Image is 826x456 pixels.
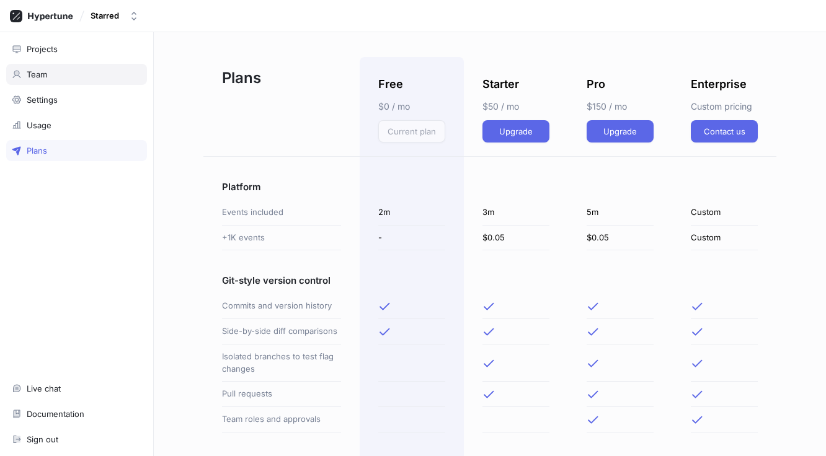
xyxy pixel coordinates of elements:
[499,128,533,135] span: Upgrade
[691,100,758,113] p: Custom pricing
[203,57,360,157] div: Plans
[222,382,341,407] div: Pull requests
[222,157,341,200] div: Platform
[691,200,758,226] div: Custom
[27,434,58,444] div: Sign out
[482,76,519,92] p: Starter
[482,226,549,251] div: $0.05
[222,250,341,294] div: Git-style version control
[27,409,84,419] div: Documentation
[482,200,549,226] div: 3m
[378,100,445,113] p: $0 / mo
[27,44,58,54] div: Projects
[6,89,147,110] a: Settings
[587,200,654,226] div: 5m
[691,226,758,251] div: Custom
[587,120,654,142] button: Upgrade
[691,76,747,92] p: Enterprise
[378,120,445,142] button: Current plan
[587,100,654,113] p: $150 / mo
[6,140,147,161] a: Plans
[222,344,341,382] div: Isolated branches to test flag changes
[603,128,637,135] span: Upgrade
[27,69,47,79] div: Team
[91,11,119,21] div: Starred
[222,319,341,344] div: Side-by-side diff comparisons
[6,403,147,424] a: Documentation
[704,128,745,135] span: Contact us
[27,146,47,156] div: Plans
[378,76,403,92] p: Free
[587,226,654,251] div: $0.05
[482,100,549,113] p: $50 / mo
[86,6,144,26] button: Starred
[388,128,436,135] span: Current plan
[378,226,445,251] div: -
[222,200,341,226] div: Events included
[222,226,341,251] div: +1K events
[222,407,341,432] div: Team roles and approvals
[6,64,147,85] a: Team
[378,200,445,226] div: 2m
[27,95,58,105] div: Settings
[27,120,51,130] div: Usage
[482,120,549,142] button: Upgrade
[222,294,341,319] div: Commits and version history
[6,115,147,136] a: Usage
[6,38,147,59] a: Projects
[587,76,605,92] p: Pro
[27,384,61,393] div: Live chat
[691,120,758,142] button: Contact us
